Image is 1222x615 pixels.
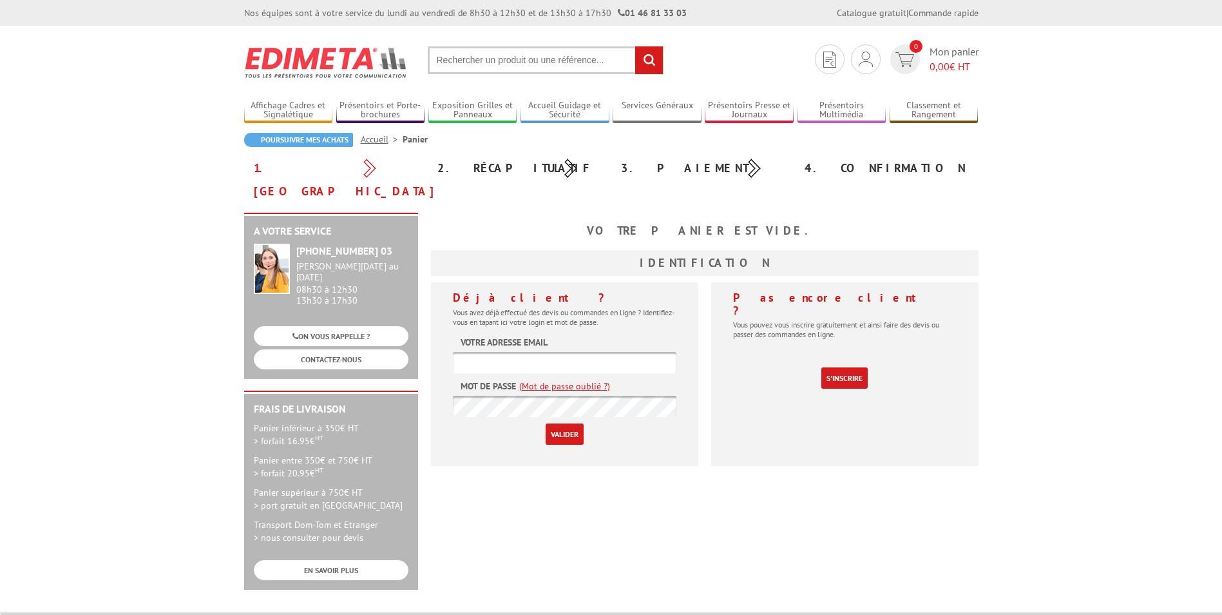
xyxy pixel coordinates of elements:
div: 2. Récapitulatif [428,157,611,180]
a: Présentoirs Presse et Journaux [705,100,794,121]
div: 08h30 à 12h30 13h30 à 17h30 [296,261,408,306]
div: Nos équipes sont à votre service du lundi au vendredi de 8h30 à 12h30 et de 13h30 à 17h30 [244,6,687,19]
label: Votre adresse email [461,336,548,349]
span: > port gratuit en [GEOGRAPHIC_DATA] [254,500,403,511]
a: Accueil Guidage et Sécurité [520,100,609,121]
p: Panier supérieur à 750€ HT [254,486,408,512]
div: [PERSON_NAME][DATE] au [DATE] [296,261,408,283]
a: S'inscrire [821,367,868,389]
a: Catalogue gratuit [837,7,906,19]
a: Affichage Cadres et Signalétique [244,100,333,121]
a: Accueil [361,133,403,145]
div: 3. Paiement [611,157,795,180]
a: (Mot de passe oublié ?) [519,380,610,393]
h3: Identification [431,250,979,276]
a: CONTACTEZ-NOUS [254,349,408,369]
h4: Pas encore client ? [733,291,957,317]
span: 0 [910,40,922,53]
a: Présentoirs Multimédia [797,100,886,121]
p: Vous avez déjà effectué des devis ou commandes en ligne ? Identifiez-vous en tapant ici votre log... [453,307,676,327]
img: widget-service.jpg [254,244,290,294]
strong: [PHONE_NUMBER] 03 [296,244,392,257]
span: > nous consulter pour devis [254,532,363,543]
a: Services Généraux [613,100,702,121]
p: Transport Dom-Tom et Etranger [254,518,408,544]
img: devis rapide [823,52,836,68]
span: Mon panier [930,44,979,74]
a: Classement et Rangement [890,100,979,121]
span: € HT [930,59,979,74]
a: Présentoirs et Porte-brochures [336,100,425,121]
div: 1. [GEOGRAPHIC_DATA] [244,157,428,203]
sup: HT [315,465,323,474]
a: devis rapide 0 Mon panier 0,00€ HT [887,44,979,74]
p: Panier inférieur à 350€ HT [254,422,408,447]
a: EN SAVOIR PLUS [254,560,408,580]
h2: A votre service [254,226,408,237]
a: ON VOUS RAPPELLE ? [254,326,408,346]
b: Votre panier est vide. [587,223,823,238]
label: Mot de passe [461,380,516,393]
span: 0,00 [930,60,950,73]
input: Valider [546,424,584,445]
p: Panier entre 350€ et 750€ HT [254,454,408,480]
span: > forfait 16.95€ [254,435,323,447]
sup: HT [315,433,323,442]
img: devis rapide [859,52,873,67]
h4: Déjà client ? [453,291,676,304]
a: Exposition Grilles et Panneaux [428,100,517,121]
div: | [837,6,979,19]
img: Edimeta [244,39,408,86]
input: Rechercher un produit ou une référence... [428,46,664,74]
h2: Frais de Livraison [254,404,408,415]
a: Poursuivre mes achats [244,133,353,147]
a: Commande rapide [908,7,979,19]
input: rechercher [635,46,663,74]
strong: 01 46 81 33 03 [618,7,687,19]
p: Vous pouvez vous inscrire gratuitement et ainsi faire des devis ou passer des commandes en ligne. [733,320,957,339]
div: 4. Confirmation [795,157,979,180]
li: Panier [403,133,428,146]
span: > forfait 20.95€ [254,467,323,479]
img: devis rapide [895,52,914,67]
